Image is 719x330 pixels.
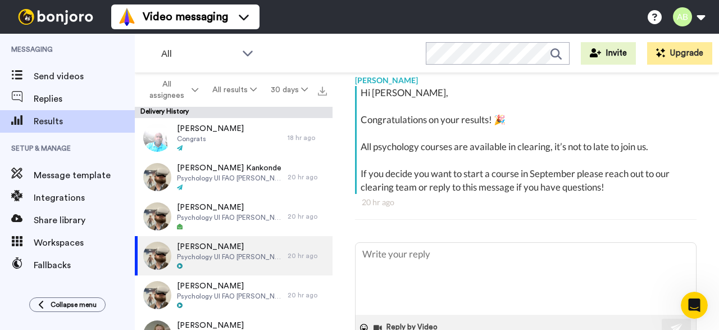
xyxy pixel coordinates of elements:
span: Psychology UI FAO [PERSON_NAME] [177,252,282,261]
img: 8bda325a-4a17-4d6e-a492-f6832f167f0f-thumb.jpg [143,242,171,270]
img: 75364cf7-7557-4ced-9b0f-b146d891accc-thumb.jpg [143,124,171,152]
button: Upgrade [647,42,712,65]
button: Collapse menu [29,297,106,312]
span: Send videos [34,70,135,83]
span: Share library [34,214,135,227]
span: Workspaces [34,236,135,250]
button: All assignees [137,74,206,106]
img: export.svg [318,87,327,96]
div: Grant [40,134,62,146]
div: [PERSON_NAME] [40,51,105,62]
a: [PERSON_NAME]Congrats18 hr ago [135,118,333,157]
span: Psychology UI FAO [PERSON_NAME] [177,174,282,183]
span: Hi [PERSON_NAME], I’d love to ask you a quick question: If [PERSON_NAME] could introduce a new fe... [40,40,710,49]
div: Delivery History [135,107,333,118]
div: • 23h ago [65,134,101,146]
a: [PERSON_NAME]Psychology UI FAO [PERSON_NAME]20 hr ago [135,236,333,275]
span: Psychology UI FAO [PERSON_NAME] [177,292,282,301]
span: Results [34,115,135,128]
div: Hi [PERSON_NAME], Congratulations on your results! 🎉 All psychology courses are available in clea... [361,86,694,194]
button: Export all results that match these filters now. [315,82,330,98]
img: Profile image for Grant [13,123,35,145]
div: 20 hr ago [288,291,327,300]
span: Fallbacks [34,259,135,272]
div: • 23h ago [65,92,101,104]
span: [PERSON_NAME] Kankonde [177,162,282,174]
button: Messages [75,227,149,272]
div: [PERSON_NAME] [355,69,697,86]
div: • [DATE] [107,217,139,229]
div: 18 hr ago [288,133,327,142]
div: 20 hr ago [288,173,327,182]
img: 8bda325a-4a17-4d6e-a492-f6832f167f0f-thumb.jpg [143,163,171,191]
div: [PERSON_NAME] [40,217,105,229]
img: bj-logo-header-white.svg [13,9,98,25]
span: Home [26,255,49,263]
div: 20 hr ago [288,212,327,221]
div: • 1h ago [107,51,139,62]
span: [PERSON_NAME] [177,202,282,213]
button: 30 days [263,80,315,100]
span: Psychology UI FAO [PERSON_NAME] [177,213,282,222]
a: [PERSON_NAME]Psychology UI FAO [PERSON_NAME]20 hr ago [135,275,333,315]
span: Congrats [177,134,244,143]
button: Help [150,227,225,272]
button: Send us a message [52,192,173,215]
img: 8bda325a-4a17-4d6e-a492-f6832f167f0f-thumb.jpg [143,281,171,309]
span: Replies [34,92,135,106]
a: [PERSON_NAME] KankondePsychology UI FAO [PERSON_NAME]20 hr ago [135,157,333,197]
img: Profile image for Matt [13,206,35,228]
div: 20 hr ago [288,251,327,260]
div: Grant [40,92,62,104]
span: All assignees [144,79,189,101]
span: Messages [90,255,134,263]
div: Close [197,4,217,25]
img: Profile image for Amy [13,39,35,62]
span: [PERSON_NAME] [177,123,244,134]
iframe: Intercom live chat [681,292,708,319]
span: All [161,47,236,61]
button: All results [206,80,264,100]
img: 8bda325a-4a17-4d6e-a492-f6832f167f0f-thumb.jpg [143,202,171,230]
span: [PERSON_NAME] [177,241,282,252]
h1: Messages [83,5,144,24]
span: Video messaging [143,9,228,25]
span: [PERSON_NAME] [177,281,282,292]
div: 20 hr ago [362,197,690,208]
span: Collapse menu [51,300,97,309]
img: vm-color.svg [118,8,136,26]
button: Invite [581,42,636,65]
div: • 23h ago [65,175,101,187]
span: Message template [34,169,135,182]
span: Help [178,255,196,263]
img: Profile image for Grant [13,81,35,103]
span: Integrations [34,191,135,205]
div: Grant [40,175,62,187]
img: Profile image for Grant [13,164,35,187]
a: [PERSON_NAME]Psychology UI FAO [PERSON_NAME]20 hr ago [135,197,333,236]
